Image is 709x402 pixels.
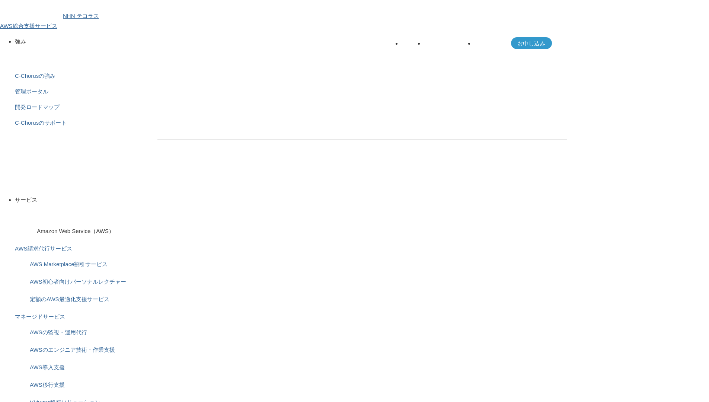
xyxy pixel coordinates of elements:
a: AWS Marketplace割引サービス [30,261,108,267]
a: C-Chorusの強み [15,73,55,79]
a: C-Chorusのサポート [15,119,67,126]
a: 管理ポータル [15,88,48,95]
a: AWSの監視・運用代行 [30,329,87,335]
a: マネージドサービス [15,313,65,320]
a: 特長 [402,40,413,47]
p: サービス [15,195,709,205]
span: Amazon Web Service（AWS） [37,228,114,234]
a: AWS導入支援 [30,364,65,370]
a: アカウント構成 [424,40,463,47]
a: まずは相談する [366,152,486,170]
a: 資料を請求する [239,152,358,170]
a: AWS初心者向けパーソナルレクチャー [30,278,126,285]
a: AWS移行支援 [30,382,65,388]
a: Chorus-RI [474,40,499,47]
a: AWS請求代行サービス [15,245,72,252]
a: AWSのエンジニア技術・作業支援 [30,347,115,353]
span: お申し込み [511,38,552,48]
a: 定額のAWS最適化支援サービス [30,296,109,302]
p: 強み [15,36,709,47]
img: Amazon Web Service（AWS） [15,212,36,233]
a: お申し込み [511,37,552,49]
a: 開発ロードマップ [15,104,60,110]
